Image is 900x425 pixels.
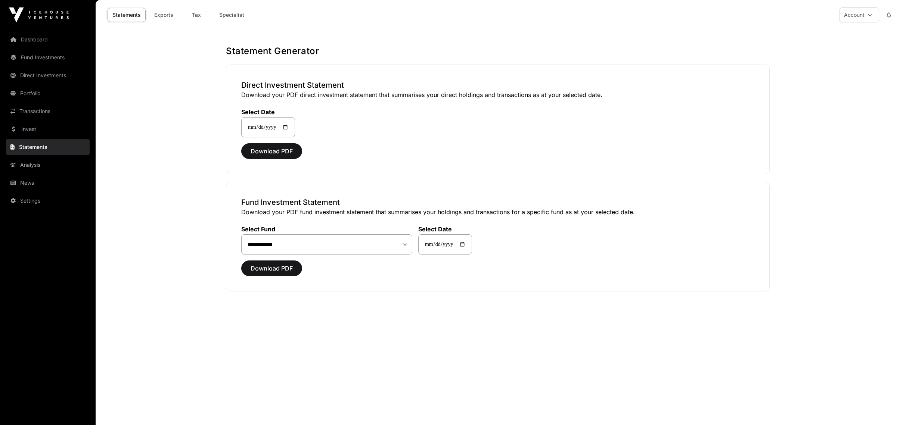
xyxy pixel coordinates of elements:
a: Exports [149,8,179,22]
h1: Statement Generator [226,45,770,57]
a: Tax [181,8,211,22]
label: Select Date [418,225,472,233]
a: Download PDF [241,151,302,158]
p: Download your PDF direct investment statement that summarises your direct holdings and transactio... [241,90,754,99]
a: Settings [6,193,90,209]
a: Direct Investments [6,67,90,84]
span: Download PDF [251,147,293,156]
button: Download PDF [241,143,302,159]
button: Account [839,7,879,22]
a: Statements [108,8,146,22]
span: Download PDF [251,264,293,273]
a: News [6,175,90,191]
img: Icehouse Ventures Logo [9,7,69,22]
label: Select Date [241,108,295,116]
a: Download PDF [241,268,302,275]
a: Fund Investments [6,49,90,66]
button: Download PDF [241,260,302,276]
label: Select Fund [241,225,412,233]
a: Dashboard [6,31,90,48]
a: Transactions [6,103,90,119]
a: Statements [6,139,90,155]
iframe: Chat Widget [863,389,900,425]
h3: Direct Investment Statement [241,80,754,90]
a: Specialist [214,8,249,22]
h3: Fund Investment Statement [241,197,754,207]
a: Invest [6,121,90,137]
a: Portfolio [6,85,90,101]
a: Analysis [6,157,90,173]
p: Download your PDF fund investment statement that summarises your holdings and transactions for a ... [241,207,754,216]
